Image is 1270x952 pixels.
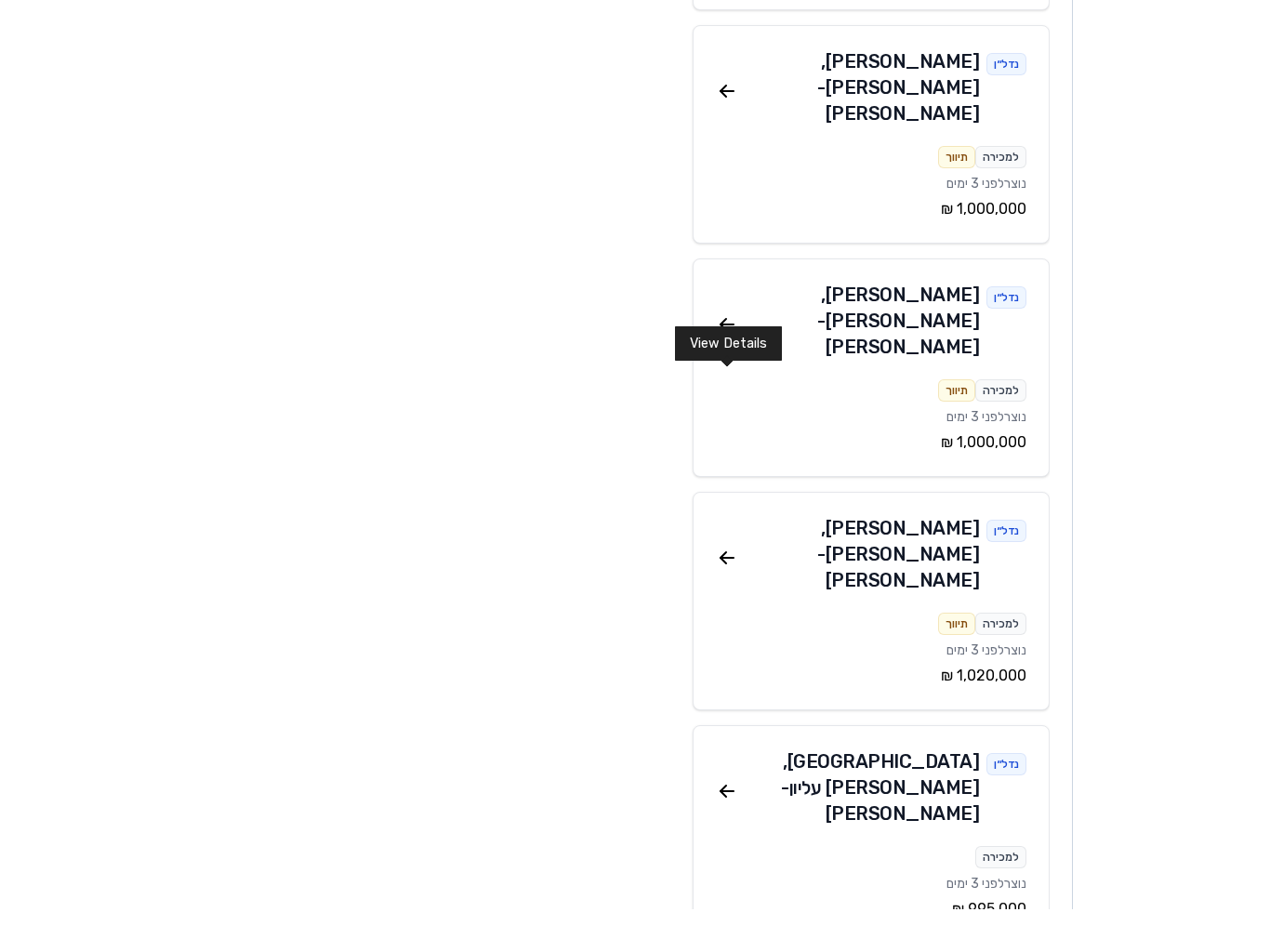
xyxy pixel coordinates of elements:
div: תיווך [938,655,975,678]
div: נדל״ן [986,329,1026,351]
div: [PERSON_NAME] , [PERSON_NAME] - [PERSON_NAME] [738,324,980,403]
div: [PERSON_NAME] , [PERSON_NAME] - [PERSON_NAME] [738,91,980,169]
div: ‏1,020,000 ‏₪ [716,707,1026,730]
div: למכירה [975,889,1026,911]
div: ‏825,000 ‏₪ [716,7,1026,30]
div: [PERSON_NAME] , [PERSON_NAME] - [PERSON_NAME] [738,558,980,636]
span: נוצר לפני 3 ימים [946,218,1026,234]
span: נוצר לפני 3 ימים [946,919,1026,934]
div: נדל״ן [986,796,1026,818]
div: נדל״ן [986,562,1026,585]
div: [GEOGRAPHIC_DATA] , [PERSON_NAME] עליון - [PERSON_NAME] [738,791,980,869]
div: למכירה [975,422,1026,444]
div: ‏1,000,000 ‏₪ [716,241,1026,263]
div: תיווך [938,422,975,444]
div: למכירה [975,655,1026,678]
div: תיווך [938,189,975,211]
div: ‏1,000,000 ‏₪ [716,474,1026,496]
span: נוצר לפני 3 ימים [946,452,1026,468]
div: נדל״ן [986,96,1026,118]
div: למכירה [975,189,1026,211]
span: נוצר לפני 3 ימים [946,685,1026,701]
